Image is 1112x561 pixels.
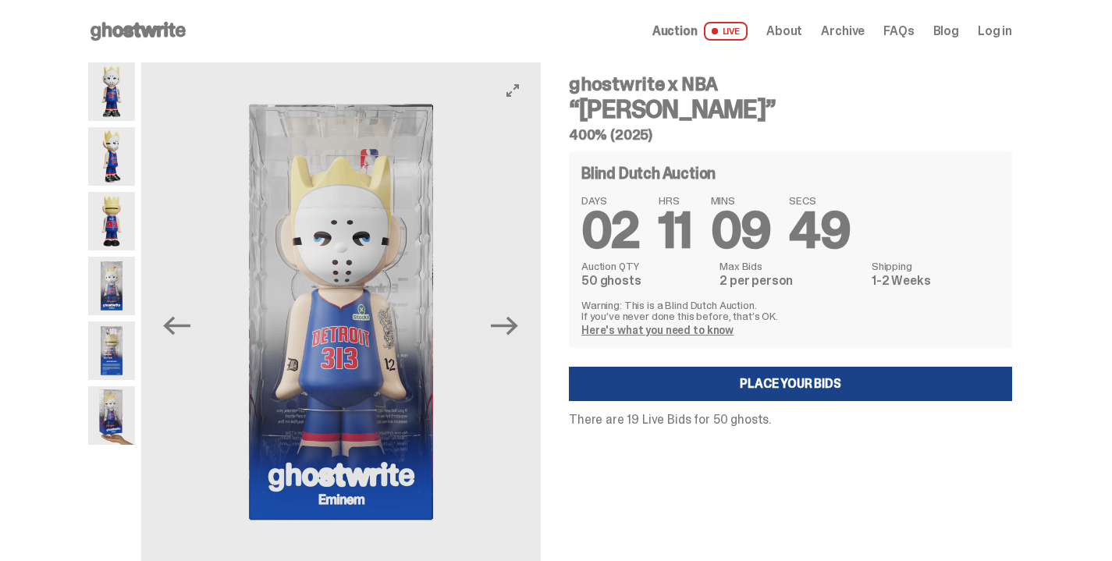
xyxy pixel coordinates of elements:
h3: “[PERSON_NAME]” [569,97,1012,122]
img: eminem%20scale.png [88,386,135,445]
dd: 2 per person [719,275,862,287]
a: Auction LIVE [652,22,748,41]
a: Blog [933,25,959,37]
span: DAYS [581,195,640,206]
p: Warning: This is a Blind Dutch Auction. If you’ve never done this before, that’s OK. [581,300,1000,321]
span: 49 [789,198,850,263]
span: Auction [652,25,698,37]
span: 09 [711,198,771,263]
button: Next [488,309,522,343]
a: Log in [978,25,1012,37]
dd: 50 ghosts [581,275,710,287]
span: 02 [581,198,640,263]
h4: Blind Dutch Auction [581,165,716,181]
span: LIVE [704,22,748,41]
span: MINS [711,195,771,206]
img: Eminem_NBA_400_12.png [88,257,135,315]
img: Copy%20of%20Eminem_NBA_400_6.png [88,192,135,250]
h5: 400% (2025) [569,128,1012,142]
a: FAQs [883,25,914,37]
dt: Shipping [872,261,1000,272]
span: 11 [659,198,692,263]
dd: 1-2 Weeks [872,275,1000,287]
a: Here's what you need to know [581,323,734,337]
img: Eminem_NBA_400_13.png [88,321,135,380]
span: SECS [789,195,850,206]
a: Place your Bids [569,367,1012,401]
a: Archive [821,25,865,37]
dt: Auction QTY [581,261,710,272]
button: Previous [160,309,194,343]
img: Copy%20of%20Eminem_NBA_400_3.png [88,127,135,186]
p: There are 19 Live Bids for 50 ghosts. [569,414,1012,426]
img: Copy%20of%20Eminem_NBA_400_1.png [88,62,135,121]
a: About [766,25,802,37]
span: HRS [659,195,692,206]
dt: Max Bids [719,261,862,272]
h4: ghostwrite x NBA [569,75,1012,94]
button: View full-screen [503,81,522,100]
